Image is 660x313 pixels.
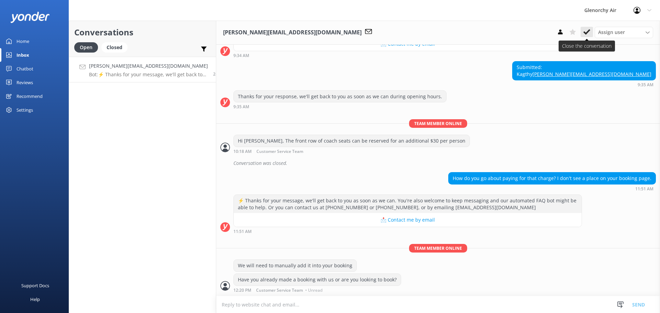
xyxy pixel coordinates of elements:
[69,57,216,82] a: [PERSON_NAME][EMAIL_ADDRESS][DOMAIN_NAME]Bot:⚡ Thanks for your message, we'll get back to you as ...
[16,103,33,117] div: Settings
[233,105,249,109] strong: 9:35 AM
[16,76,33,89] div: Reviews
[233,157,656,169] div: Conversation was closed.
[233,288,251,292] strong: 12:20 PM
[234,274,401,286] div: Have you already made a booking with us or are you looking to book?
[74,26,211,39] h2: Conversations
[234,135,470,147] div: Hi [PERSON_NAME], The front row of coach seats can be reserved for an additional $30 per person
[233,54,249,58] strong: 9:34 AM
[16,48,29,62] div: Inbox
[233,149,252,154] strong: 10:18 AM
[16,89,43,103] div: Recommend
[512,82,656,87] div: Sep 08 2025 09:35am (UTC +12:00) Pacific/Auckland
[256,149,303,154] span: Customer Service Team
[409,244,467,253] span: Team member online
[16,62,33,76] div: Chatbot
[448,186,656,191] div: Sep 08 2025 11:51am (UTC +12:00) Pacific/Auckland
[234,260,356,271] div: We will need to manually add it into your booking
[233,230,252,234] strong: 11:51 AM
[532,71,651,77] a: [PERSON_NAME][EMAIL_ADDRESS][DOMAIN_NAME]
[10,12,50,23] img: yonder-white-logo.png
[595,27,653,38] div: Assign User
[513,62,656,80] div: Submitted: Kagthy
[223,28,362,37] h3: [PERSON_NAME][EMAIL_ADDRESS][DOMAIN_NAME]
[305,288,322,292] span: • Unread
[233,149,470,154] div: Sep 08 2025 10:18am (UTC +12:00) Pacific/Auckland
[256,288,303,292] span: Customer Service Team
[233,53,582,58] div: Sep 08 2025 09:34am (UTC +12:00) Pacific/Auckland
[89,62,208,70] h4: [PERSON_NAME][EMAIL_ADDRESS][DOMAIN_NAME]
[101,43,131,51] a: Closed
[74,42,98,53] div: Open
[16,34,29,48] div: Home
[234,91,446,102] div: Thanks for your response, we'll get back to you as soon as we can during opening hours.
[101,42,128,53] div: Closed
[21,279,49,292] div: Support Docs
[74,43,101,51] a: Open
[635,187,653,191] strong: 11:51 AM
[234,213,582,227] button: 📩 Contact me by email
[233,104,447,109] div: Sep 08 2025 09:35am (UTC +12:00) Pacific/Auckland
[598,29,625,36] span: Assign user
[213,71,222,77] span: Sep 08 2025 11:51am (UTC +12:00) Pacific/Auckland
[638,83,653,87] strong: 9:35 AM
[233,229,582,234] div: Sep 08 2025 11:51am (UTC +12:00) Pacific/Auckland
[220,157,656,169] div: 2025-09-07T22:19:04.761
[234,195,582,213] div: ⚡ Thanks for your message, we'll get back to you as soon as we can. You're also welcome to keep m...
[409,119,467,128] span: Team member online
[449,172,656,184] div: How do you go about paying for that charge? I don't see a place on your booking page.
[30,292,40,306] div: Help
[89,71,208,78] p: Bot: ⚡ Thanks for your message, we'll get back to you as soon as we can. You're also welcome to k...
[233,288,401,292] div: Sep 08 2025 12:20pm (UTC +12:00) Pacific/Auckland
